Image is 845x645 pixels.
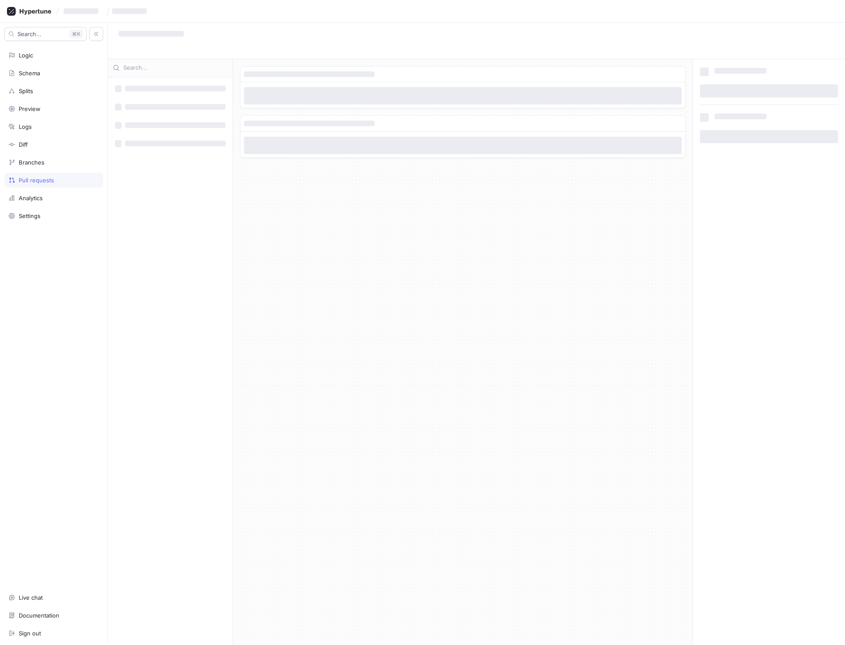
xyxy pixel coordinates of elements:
span: ‌ [125,141,226,146]
div: Live chat [19,594,43,601]
a: Documentation [4,608,103,623]
div: Logic [19,52,33,59]
span: ‌ [700,67,709,76]
span: ‌ [714,68,767,74]
div: Pull requests [19,177,54,184]
div: Documentation [19,612,59,619]
div: Branches [19,159,44,166]
div: Preview [19,105,41,112]
span: ‌ [244,137,682,154]
button: Search...K [4,27,87,41]
span: Search... [17,31,41,37]
span: ‌ [112,8,147,14]
span: ‌ [244,71,375,77]
span: ‌ [64,8,98,14]
span: ‌ [115,140,122,147]
div: Settings [19,212,41,219]
button: ‌ [60,4,105,18]
span: ‌ [244,121,375,126]
div: Logs [19,123,32,130]
span: ‌ [125,104,226,110]
div: K [69,30,83,38]
input: Search... [123,64,228,72]
div: Sign out [19,630,41,637]
div: Schema [19,70,40,77]
span: ‌ [125,122,226,128]
span: ‌ [244,87,682,104]
span: ‌ [125,86,226,91]
span: ‌ [700,84,838,97]
span: ‌ [115,122,122,129]
span: ‌ [118,31,184,37]
span: ‌ [115,104,122,111]
span: ‌ [700,113,709,122]
div: Splits [19,87,33,94]
span: ‌ [700,130,838,143]
span: ‌ [115,85,122,92]
div: Diff [19,141,28,148]
span: ‌ [714,114,767,119]
div: Analytics [19,195,43,202]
